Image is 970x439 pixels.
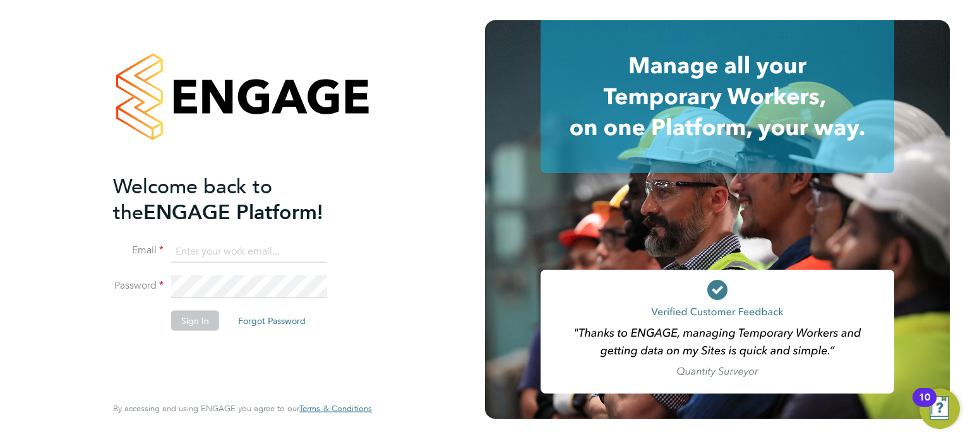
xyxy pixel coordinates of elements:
[299,404,372,414] a: Terms & Conditions
[113,403,372,414] span: By accessing and using ENGAGE you agree to our
[171,240,327,263] input: Enter your work email...
[919,397,930,414] div: 10
[919,388,960,429] button: Open Resource Center, 10 new notifications
[171,310,219,330] button: Sign In
[113,174,272,224] span: Welcome back to the
[299,403,372,414] span: Terms & Conditions
[228,310,316,330] button: Forgot Password
[113,173,359,225] h2: ENGAGE Platform!
[113,244,164,257] label: Email
[113,279,164,292] label: Password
